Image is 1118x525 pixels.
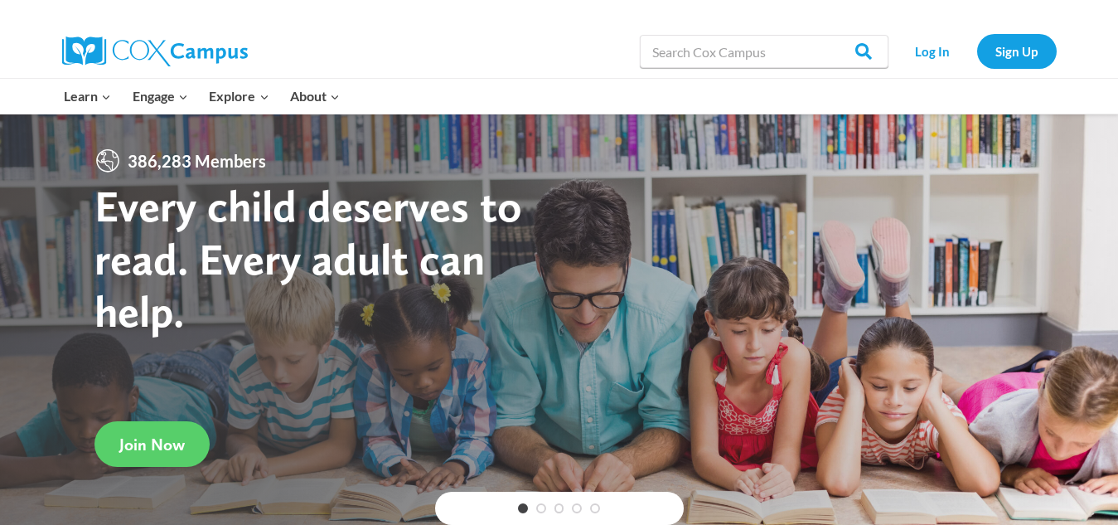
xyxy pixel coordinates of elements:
[209,85,269,107] span: Explore
[536,503,546,513] a: 2
[897,34,969,68] a: Log In
[94,179,522,338] strong: Every child deserves to read. Every adult can help.
[590,503,600,513] a: 5
[290,85,340,107] span: About
[62,36,248,66] img: Cox Campus
[977,34,1057,68] a: Sign Up
[54,79,351,114] nav: Primary Navigation
[554,503,564,513] a: 3
[133,85,188,107] span: Engage
[640,35,888,68] input: Search Cox Campus
[572,503,582,513] a: 4
[119,435,185,455] span: Join Now
[64,85,111,107] span: Learn
[94,421,210,467] a: Join Now
[897,34,1057,68] nav: Secondary Navigation
[121,148,273,174] span: 386,283 Members
[518,503,528,513] a: 1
